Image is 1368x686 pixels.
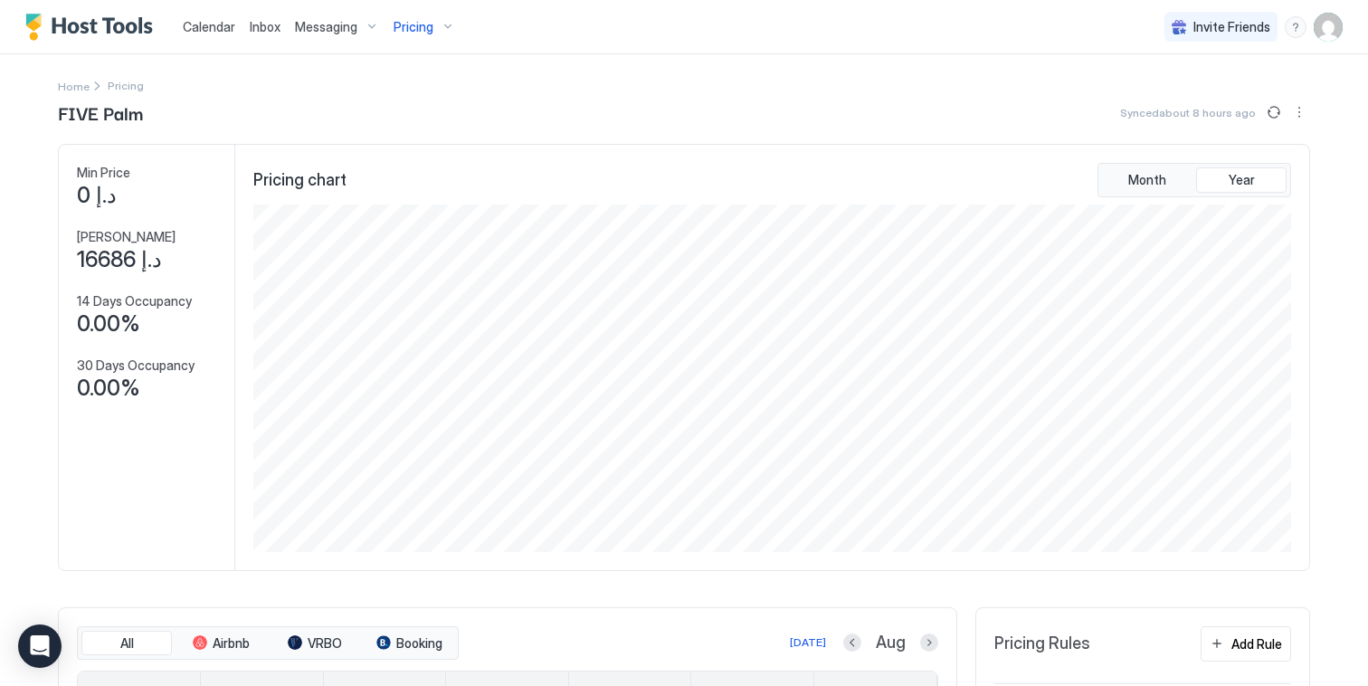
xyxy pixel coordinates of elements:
[77,165,130,181] span: Min Price
[25,14,161,41] a: Host Tools Logo
[1263,101,1285,123] button: Sync prices
[77,375,140,402] span: 0.00%
[876,633,906,653] span: Aug
[1288,101,1310,123] button: More options
[1229,172,1255,188] span: Year
[787,632,829,653] button: [DATE]
[308,635,342,652] span: VRBO
[77,310,140,338] span: 0.00%
[250,17,280,36] a: Inbox
[183,17,235,36] a: Calendar
[58,80,90,93] span: Home
[1285,16,1306,38] div: menu
[270,631,360,656] button: VRBO
[1120,106,1256,119] span: Synced about 8 hours ago
[183,19,235,34] span: Calendar
[253,170,347,191] span: Pricing chart
[920,634,938,652] button: Next month
[250,19,280,34] span: Inbox
[120,635,134,652] span: All
[1196,167,1287,193] button: Year
[176,631,266,656] button: Airbnb
[364,631,454,656] button: Booking
[994,634,1090,654] span: Pricing Rules
[77,246,162,273] span: د.إ 16686
[843,634,861,652] button: Previous month
[396,635,442,652] span: Booking
[1193,19,1270,35] span: Invite Friends
[1097,163,1291,197] div: tab-group
[77,293,192,310] span: 14 Days Occupancy
[1288,101,1310,123] div: menu
[790,634,826,651] div: [DATE]
[77,182,117,209] span: د.إ 0
[58,76,90,95] a: Home
[108,79,144,92] span: Breadcrumb
[394,19,433,35] span: Pricing
[1128,172,1166,188] span: Month
[1201,626,1291,662] button: Add Rule
[213,635,250,652] span: Airbnb
[77,357,195,374] span: 30 Days Occupancy
[58,99,143,126] span: FIVE Palm
[18,624,62,668] div: Open Intercom Messenger
[1314,13,1343,42] div: User profile
[295,19,357,35] span: Messaging
[77,626,459,661] div: tab-group
[77,229,176,245] span: [PERSON_NAME]
[81,631,172,656] button: All
[1102,167,1192,193] button: Month
[58,76,90,95] div: Breadcrumb
[1231,634,1282,653] div: Add Rule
